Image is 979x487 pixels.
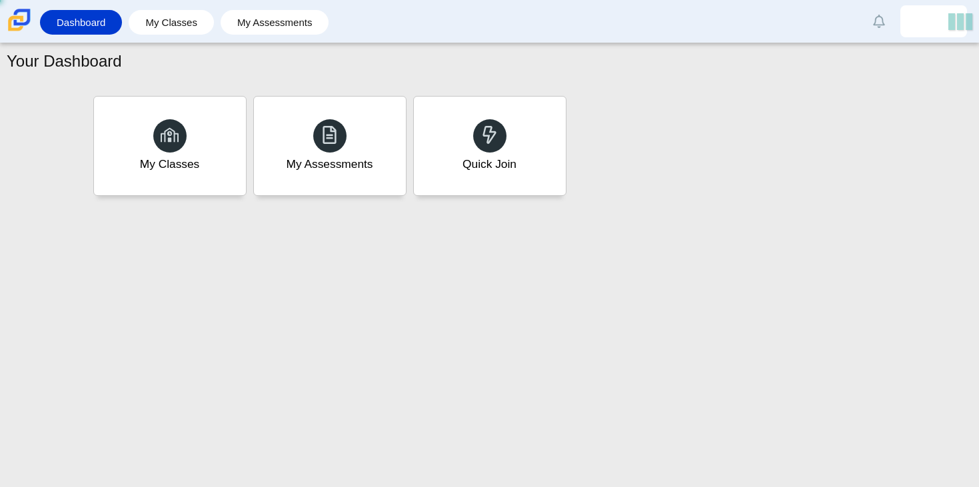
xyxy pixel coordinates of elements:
a: ximena.reyes.ztSzpK [900,5,967,37]
a: My Assessments [227,10,323,35]
div: My Assessments [287,156,373,173]
div: My Classes [140,156,200,173]
a: Alerts [864,7,894,36]
h1: Your Dashboard [7,50,122,73]
a: My Classes [135,10,207,35]
a: Quick Join [413,96,566,196]
img: ximena.reyes.ztSzpK [923,11,944,32]
a: My Classes [93,96,247,196]
img: Carmen School of Science & Technology [5,6,33,34]
a: Dashboard [47,10,115,35]
a: My Assessments [253,96,407,196]
a: Carmen School of Science & Technology [5,25,33,36]
div: Quick Join [463,156,516,173]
